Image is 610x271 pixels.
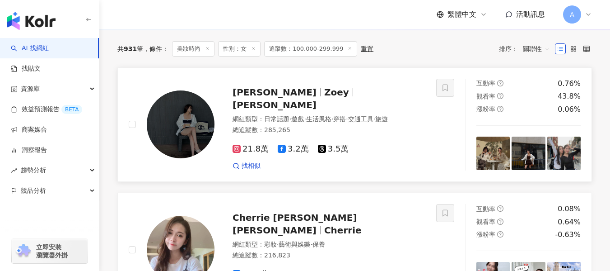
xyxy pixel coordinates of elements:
div: 0.06% [558,105,581,114]
span: Zoey [324,87,349,98]
span: 穿搭 [333,115,346,123]
div: 網紅類型 ： [233,240,425,249]
span: 競品分析 [21,181,46,201]
span: 彩妝 [264,241,277,248]
span: 活動訊息 [516,10,545,19]
div: 總追蹤數 ： 285,265 [233,126,425,135]
a: 找貼文 [11,64,41,73]
span: A [570,10,574,19]
span: 3.5萬 [318,144,349,154]
span: 21.8萬 [233,144,269,154]
a: 商案媒合 [11,125,47,134]
span: 觀看率 [476,218,495,225]
div: 共 筆 [117,45,143,52]
span: 美妝時尚 [172,41,214,57]
span: 交通工具 [348,115,373,123]
span: 遊戲 [291,115,304,123]
span: 條件 ： [143,45,168,52]
span: [PERSON_NAME] [233,100,317,110]
span: · [346,115,348,123]
span: 立即安裝 瀏覽器外掛 [36,243,68,259]
img: post-image [476,137,510,170]
span: 旅遊 [375,115,388,123]
span: rise [11,167,17,174]
span: 生活風格 [306,115,331,123]
span: 互動率 [476,205,495,213]
span: 找相似 [242,162,261,171]
div: 0.08% [558,204,581,214]
div: 0.76% [558,79,581,89]
span: · [310,241,312,248]
span: · [373,115,375,123]
span: 漲粉率 [476,231,495,238]
span: 觀看率 [476,93,495,100]
span: 漲粉率 [476,105,495,113]
span: 趨勢分析 [21,160,46,181]
img: post-image [512,137,545,170]
span: 性別：女 [218,41,261,57]
span: 互動率 [476,80,495,87]
div: 網紅類型 ： [233,115,425,124]
span: 資源庫 [21,79,40,99]
span: question-circle [497,219,503,225]
img: post-image [547,137,581,170]
span: Cherrie [PERSON_NAME] [233,212,357,223]
span: question-circle [497,231,503,238]
div: 總追蹤數 ： 216,823 [233,251,425,260]
span: · [289,115,291,123]
img: KOL Avatar [147,90,214,158]
span: · [304,115,306,123]
span: 繁體中文 [447,10,476,19]
a: searchAI 找網紅 [11,44,49,53]
span: question-circle [497,93,503,99]
span: · [277,241,279,248]
span: question-circle [497,80,503,86]
span: 931 [124,45,137,52]
a: 洞察報告 [11,146,47,155]
div: 43.8% [558,91,581,101]
div: -0.63% [555,230,581,240]
div: 排序： [499,42,555,56]
span: 藝術與娛樂 [279,241,310,248]
span: [PERSON_NAME] [233,87,317,98]
span: 保養 [312,241,325,248]
span: Cherrie [324,225,362,236]
a: chrome extension立即安裝 瀏覽器外掛 [12,239,88,263]
span: · [331,115,333,123]
div: 重置 [361,45,373,52]
span: 追蹤數：100,000-299,999 [264,41,357,57]
a: 找相似 [233,162,261,171]
span: question-circle [497,106,503,112]
span: question-circle [497,205,503,212]
a: KOL Avatar[PERSON_NAME]Zoey[PERSON_NAME]網紅類型：日常話題·遊戲·生活風格·穿搭·交通工具·旅遊總追蹤數：285,26521.8萬3.2萬3.5萬找相似互... [117,67,592,182]
img: chrome extension [14,244,32,258]
span: 日常話題 [264,115,289,123]
div: 0.64% [558,217,581,227]
a: 效益預測報告BETA [11,105,82,114]
img: logo [7,12,56,30]
span: 3.2萬 [278,144,309,154]
span: 關聯性 [523,42,550,56]
span: [PERSON_NAME] [233,225,317,236]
